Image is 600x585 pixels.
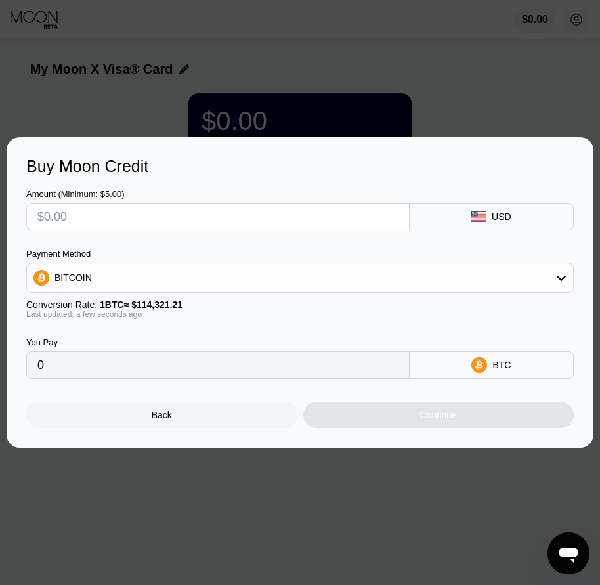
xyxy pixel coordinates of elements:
[492,211,511,222] div: USD
[26,310,574,319] div: Last updated: a few seconds ago
[26,402,297,428] div: Back
[26,299,574,310] div: Conversion Rate:
[26,189,410,199] div: Amount (Minimum: $5.00)
[37,204,398,230] input: $0.00
[27,265,573,291] div: BITCOIN
[26,157,574,176] div: Buy Moon Credit
[152,410,172,420] div: Back
[492,360,511,370] div: BTC
[26,337,410,347] div: You Pay
[54,272,92,283] div: BITCOIN
[26,249,574,259] div: Payment Method
[547,532,589,574] iframe: Button to launch messaging window
[100,299,182,310] span: 1 BTC ≈ $114,321.21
